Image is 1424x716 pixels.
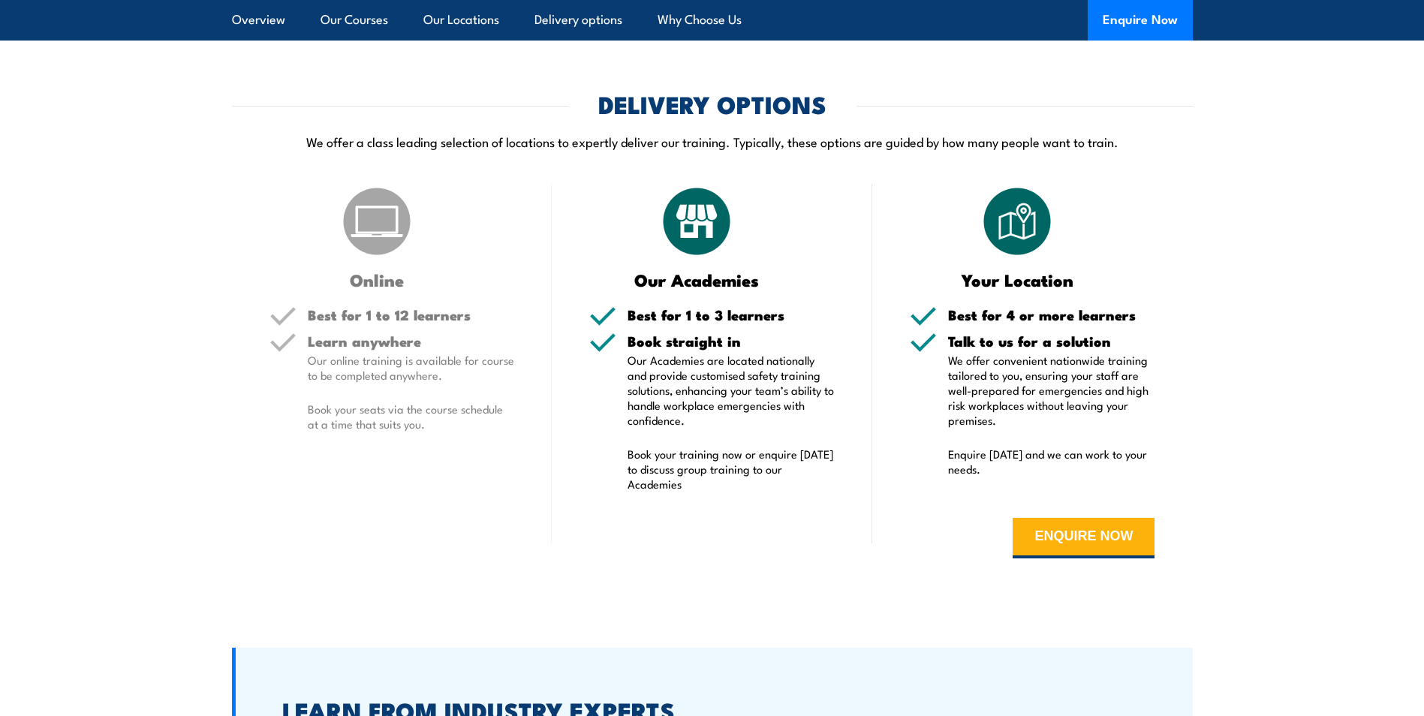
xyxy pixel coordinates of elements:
[628,308,835,322] h5: Best for 1 to 3 learners
[308,334,515,348] h5: Learn anywhere
[910,271,1125,288] h3: Your Location
[948,353,1155,428] p: We offer convenient nationwide training tailored to you, ensuring your staff are well-prepared fo...
[628,447,835,492] p: Book your training now or enquire [DATE] to discuss group training to our Academies
[1013,518,1155,558] button: ENQUIRE NOW
[948,447,1155,477] p: Enquire [DATE] and we can work to your needs.
[598,93,826,114] h2: DELIVERY OPTIONS
[308,402,515,432] p: Book your seats via the course schedule at a time that suits you.
[628,334,835,348] h5: Book straight in
[232,133,1193,150] p: We offer a class leading selection of locations to expertly deliver our training. Typically, thes...
[269,271,485,288] h3: Online
[589,271,805,288] h3: Our Academies
[948,334,1155,348] h5: Talk to us for a solution
[948,308,1155,322] h5: Best for 4 or more learners
[308,353,515,383] p: Our online training is available for course to be completed anywhere.
[308,308,515,322] h5: Best for 1 to 12 learners
[628,353,835,428] p: Our Academies are located nationally and provide customised safety training solutions, enhancing ...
